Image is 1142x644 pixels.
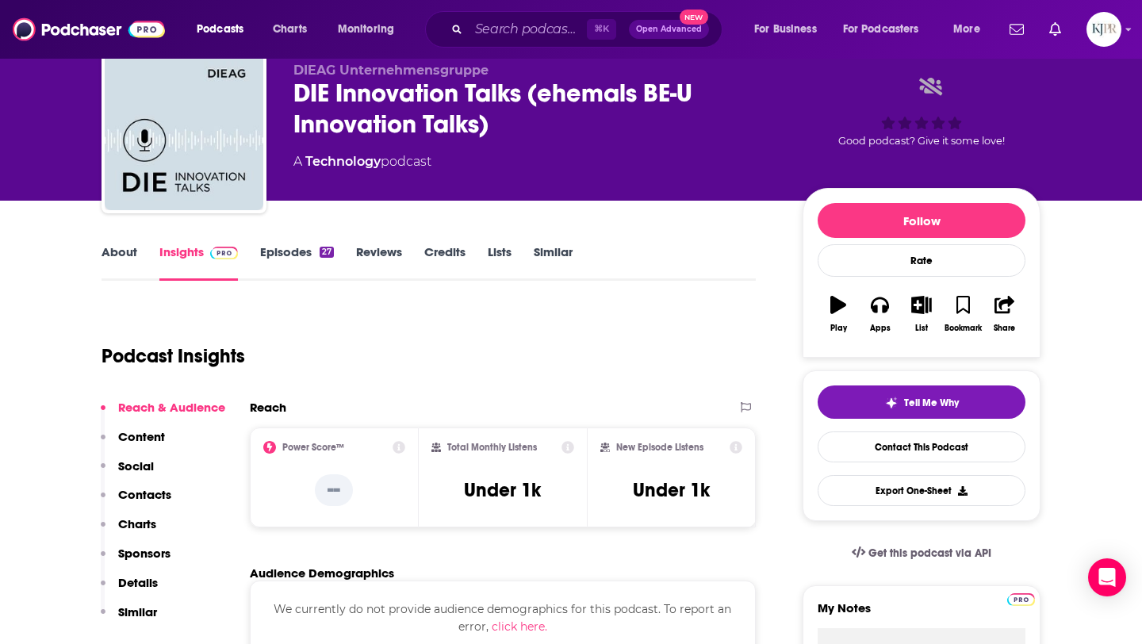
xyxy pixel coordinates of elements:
[818,203,1025,238] button: Follow
[830,324,847,333] div: Play
[197,18,243,40] span: Podcasts
[743,17,837,42] button: open menu
[885,397,898,409] img: tell me why sparkle
[839,534,1004,573] a: Get this podcast via API
[118,575,158,590] p: Details
[159,244,238,281] a: InsightsPodchaser Pro
[118,429,165,444] p: Content
[633,478,710,502] h3: Under 1k
[1043,16,1067,43] a: Show notifications dropdown
[440,11,738,48] div: Search podcasts, credits, & more...
[1088,558,1126,596] div: Open Intercom Messenger
[101,429,165,458] button: Content
[101,400,225,429] button: Reach & Audience
[953,18,980,40] span: More
[870,324,891,333] div: Apps
[488,244,512,281] a: Lists
[1007,591,1035,606] a: Pro website
[186,17,264,42] button: open menu
[273,18,307,40] span: Charts
[904,397,959,409] span: Tell Me Why
[13,14,165,44] img: Podchaser - Follow, Share and Rate Podcasts
[274,602,731,634] span: We currently do not provide audience demographics for this podcast. To report an error,
[118,516,156,531] p: Charts
[101,604,157,634] button: Similar
[587,19,616,40] span: ⌘ K
[118,487,171,502] p: Contacts
[629,20,709,39] button: Open AdvancedNew
[984,286,1025,343] button: Share
[338,18,394,40] span: Monitoring
[942,286,983,343] button: Bookmark
[818,475,1025,506] button: Export One-Sheet
[305,154,381,169] a: Technology
[818,431,1025,462] a: Contact This Podcast
[680,10,708,25] span: New
[534,244,573,281] a: Similar
[210,247,238,259] img: Podchaser Pro
[901,286,942,343] button: List
[327,17,415,42] button: open menu
[101,516,156,546] button: Charts
[616,442,703,453] h2: New Episode Listens
[105,52,263,210] img: DIE Innovation Talks (ehemals BE-U Innovation Talks)
[803,63,1040,161] div: Good podcast? Give it some love!
[250,400,286,415] h2: Reach
[469,17,587,42] input: Search podcasts, credits, & more...
[1086,12,1121,47] img: User Profile
[293,63,489,78] span: DIEAG Unternehmensgruppe
[838,135,1005,147] span: Good podcast? Give it some love!
[101,546,171,575] button: Sponsors
[263,17,316,42] a: Charts
[424,244,466,281] a: Credits
[915,324,928,333] div: List
[754,18,817,40] span: For Business
[945,324,982,333] div: Bookmark
[1003,16,1030,43] a: Show notifications dropdown
[1086,12,1121,47] button: Show profile menu
[250,565,394,581] h2: Audience Demographics
[118,400,225,415] p: Reach & Audience
[833,17,942,42] button: open menu
[102,344,245,368] h1: Podcast Insights
[868,546,991,560] span: Get this podcast via API
[101,458,154,488] button: Social
[994,324,1015,333] div: Share
[320,247,334,258] div: 27
[818,286,859,343] button: Play
[282,442,344,453] h2: Power Score™
[101,575,158,604] button: Details
[859,286,900,343] button: Apps
[118,458,154,473] p: Social
[447,442,537,453] h2: Total Monthly Listens
[1007,593,1035,606] img: Podchaser Pro
[818,244,1025,277] div: Rate
[260,244,334,281] a: Episodes27
[315,474,353,506] p: --
[636,25,702,33] span: Open Advanced
[942,17,1000,42] button: open menu
[464,478,541,502] h3: Under 1k
[293,152,431,171] div: A podcast
[818,600,1025,628] label: My Notes
[356,244,402,281] a: Reviews
[101,487,171,516] button: Contacts
[118,604,157,619] p: Similar
[492,618,547,635] button: click here.
[102,244,137,281] a: About
[118,546,171,561] p: Sponsors
[818,385,1025,419] button: tell me why sparkleTell Me Why
[1086,12,1121,47] span: Logged in as KJPRpodcast
[843,18,919,40] span: For Podcasters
